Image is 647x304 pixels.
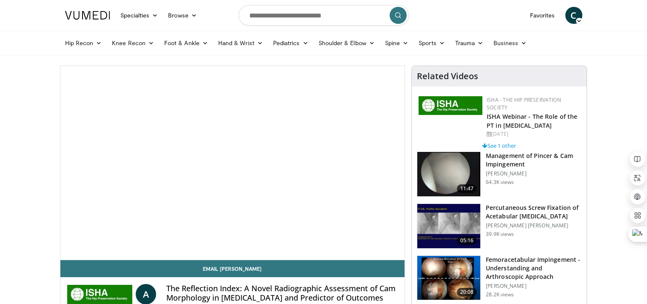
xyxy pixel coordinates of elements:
h4: Related Videos [417,71,478,81]
a: Hand & Wrist [213,34,268,52]
a: 20:08 Femoracetabular Impingement - Understanding and Arthroscopic Approach [PERSON_NAME] 28.2K v... [417,255,581,301]
a: Foot & Ankle [159,34,213,52]
img: a9f71565-a949-43e5-a8b1-6790787a27eb.jpg.150x105_q85_autocrop_double_scale_upscale_version-0.2.jpg [419,96,482,115]
video-js: Video Player [60,66,405,260]
img: 134112_0000_1.png.150x105_q85_crop-smart_upscale.jpg [417,204,480,248]
p: 28.2K views [486,291,514,298]
a: Trauma [450,34,489,52]
a: Knee Recon [107,34,159,52]
a: Hip Recon [60,34,107,52]
img: VuMedi Logo [65,11,110,20]
p: 39.9K views [486,231,514,238]
a: C [565,7,582,24]
p: [PERSON_NAME] [486,170,581,177]
a: Shoulder & Elbow [314,34,380,52]
a: Business [488,34,532,52]
p: 64.3K views [486,179,514,186]
img: 410288_3.png.150x105_q85_crop-smart_upscale.jpg [417,256,480,300]
h3: Management of Pincer & Cam Impingement [486,152,581,169]
img: 38483_0000_3.png.150x105_q85_crop-smart_upscale.jpg [417,152,480,196]
span: 05:16 [457,236,477,245]
a: Sports [413,34,450,52]
a: Favorites [525,7,560,24]
a: Email [PERSON_NAME] [60,260,405,277]
a: Spine [380,34,413,52]
a: ISHA Webinar - The Role of the PT in [MEDICAL_DATA] [487,112,577,129]
a: Browse [163,7,202,24]
div: [DATE] [487,130,580,138]
h3: Femoracetabular Impingement - Understanding and Arthroscopic Approach [486,255,581,281]
a: Specialties [115,7,163,24]
a: 05:16 Percutaneous Screw Fixation of Acetabular [MEDICAL_DATA] [PERSON_NAME] [PERSON_NAME] 39.9K ... [417,204,581,249]
a: ISHA - The Hip Preservation Society [487,96,561,111]
span: 20:08 [457,288,477,296]
input: Search topics, interventions [239,5,409,26]
a: 11:47 Management of Pincer & Cam Impingement [PERSON_NAME] 64.3K views [417,152,581,197]
p: [PERSON_NAME] [PERSON_NAME] [486,222,581,229]
p: [PERSON_NAME] [486,283,581,290]
a: Pediatrics [268,34,314,52]
span: 11:47 [457,184,477,193]
a: See 1 other [482,142,516,149]
h3: Percutaneous Screw Fixation of Acetabular [MEDICAL_DATA] [486,204,581,221]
